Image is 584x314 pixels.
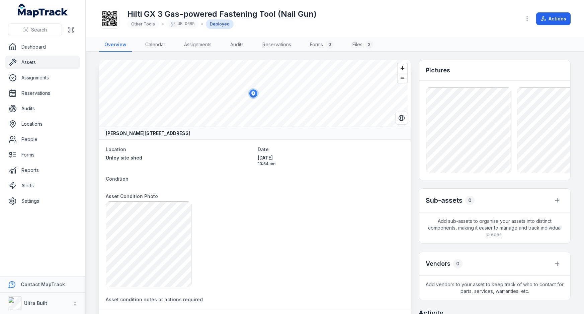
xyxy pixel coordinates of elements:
button: Actions [536,12,571,25]
button: Zoom in [398,63,407,73]
div: 0 [453,259,463,268]
a: Audits [5,102,80,115]
div: 0 [326,41,334,49]
span: [DATE] [258,154,404,161]
span: Condition [106,176,129,182]
button: Zoom out [398,73,407,83]
a: Reservations [257,38,297,52]
a: Assignments [179,38,217,52]
a: Alerts [5,179,80,192]
a: Files2 [347,38,379,52]
a: Forms [5,148,80,162]
h2: Sub-assets [426,196,463,205]
span: Search [31,26,47,33]
button: Switch to Satellite View [395,112,408,124]
a: Assignments [5,71,80,84]
a: Calendar [140,38,171,52]
a: Dashboard [5,40,80,54]
h3: Vendors [426,259,450,268]
span: Date [258,146,269,152]
a: Unley site shed [106,154,252,161]
a: Reservations [5,86,80,100]
a: Audits [225,38,249,52]
div: UB-0685 [166,19,198,29]
time: 08/09/2025, 10:54:52 am [258,154,404,167]
span: Location [106,146,126,152]
a: People [5,133,80,146]
span: Unley site shed [106,155,142,161]
strong: Ultra Built [24,300,47,306]
span: Other Tools [131,21,155,26]
div: 0 [465,196,475,205]
a: Forms0 [305,38,339,52]
span: 10:54 am [258,161,404,167]
a: Settings [5,194,80,208]
span: Add vendors to your asset to keep track of who to contact for parts, services, warranties, etc. [419,276,570,300]
a: Assets [5,56,80,69]
a: Reports [5,164,80,177]
canvas: Map [99,60,408,127]
strong: [PERSON_NAME][STREET_ADDRESS] [106,130,190,137]
a: MapTrack [18,4,68,17]
div: Deployed [206,19,234,29]
a: Locations [5,117,80,131]
span: Asset Condition Photo [106,193,158,199]
button: Search [8,23,62,36]
span: Asset condition notes or actions required [106,297,203,302]
h3: Pictures [426,66,450,75]
span: Add sub-assets to organise your assets into distinct components, making it easier to manage and t... [419,212,570,243]
a: Overview [99,38,132,52]
strong: Contact MapTrack [21,281,65,287]
div: 2 [365,41,373,49]
h1: Hilti GX 3 Gas-powered Fastening Tool (Nail Gun) [127,9,317,19]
